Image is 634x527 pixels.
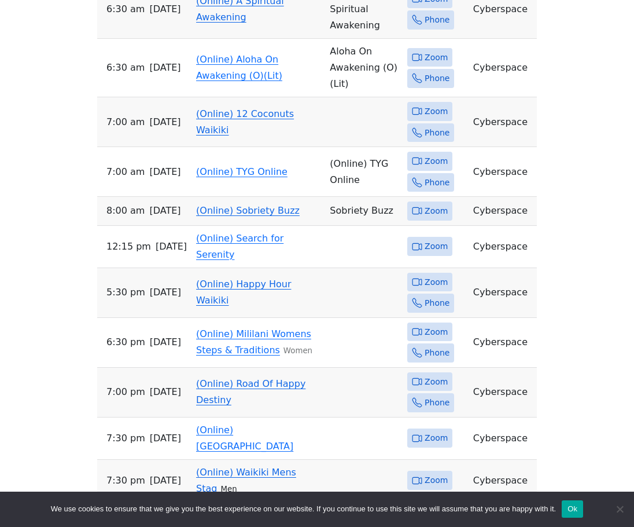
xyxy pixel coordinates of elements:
a: (Online) Happy Hour Waikiki [196,279,291,306]
span: 7:00 AM [106,164,145,180]
span: [DATE] [150,284,181,301]
span: [DATE] [149,164,180,180]
span: [DATE] [149,203,180,219]
small: Women [283,346,312,355]
span: No [614,503,625,515]
span: Zoom [425,104,448,119]
span: 7:30 PM [106,430,145,447]
span: Zoom [425,50,448,65]
span: Phone [425,13,449,27]
span: 7:00 AM [106,114,145,130]
span: We use cookies to ensure that we give you the best experience on our website. If you continue to ... [51,503,556,515]
span: [DATE] [150,384,181,400]
small: Men [220,485,237,493]
span: 8:00 AM [106,203,145,219]
span: Zoom [425,473,448,488]
a: (Online) 12 Coconuts Waikiki [196,108,294,136]
td: Cyberspace [469,368,537,418]
span: [DATE] [149,60,180,76]
span: [DATE] [156,239,187,255]
td: Cyberspace [469,226,537,268]
span: Phone [425,126,449,140]
span: 5:30 PM [106,284,145,301]
span: [DATE] [150,334,181,350]
span: [DATE] [149,114,180,130]
span: 12:15 PM [106,239,151,255]
span: Zoom [425,239,448,254]
span: 7:30 PM [106,473,145,489]
span: [DATE] [150,473,181,489]
td: Cyberspace [469,147,537,197]
a: (Online) Waikiki Mens Stag [196,467,296,494]
td: Cyberspace [469,39,537,97]
span: 7:00 PM [106,384,145,400]
span: 6:30 AM [106,1,145,17]
span: [DATE] [149,1,180,17]
span: Zoom [425,325,448,339]
button: Ok [562,500,583,518]
td: Sobriety Buzz [325,197,403,226]
span: Phone [425,396,449,410]
a: (Online) [GEOGRAPHIC_DATA] [196,424,293,452]
td: Aloha On Awakening (O) (Lit) [325,39,403,97]
span: 6:30 AM [106,60,145,76]
span: Zoom [425,275,448,290]
span: 6:30 PM [106,334,145,350]
span: Phone [425,346,449,360]
span: Zoom [425,204,448,218]
span: Phone [425,175,449,190]
td: Cyberspace [469,97,537,147]
a: (Online) Mililani Womens Steps & Traditions [196,328,311,356]
td: Cyberspace [469,197,537,226]
a: (Online) TYG Online [196,166,287,177]
span: Phone [425,296,449,310]
td: (Online) TYG Online [325,147,403,197]
a: (Online) Road Of Happy Destiny [196,378,305,405]
td: Cyberspace [469,418,537,460]
a: (Online) Sobriety Buzz [196,205,300,216]
td: Cyberspace [469,460,537,502]
span: Phone [425,71,449,86]
span: [DATE] [150,430,181,447]
td: Cyberspace [469,268,537,318]
span: Zoom [425,431,448,445]
span: Zoom [425,375,448,389]
span: Zoom [425,154,448,169]
a: (Online) Aloha On Awakening (O)(Lit) [196,54,282,81]
td: Cyberspace [469,318,537,368]
a: (Online) Search for Serenity [196,233,283,260]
